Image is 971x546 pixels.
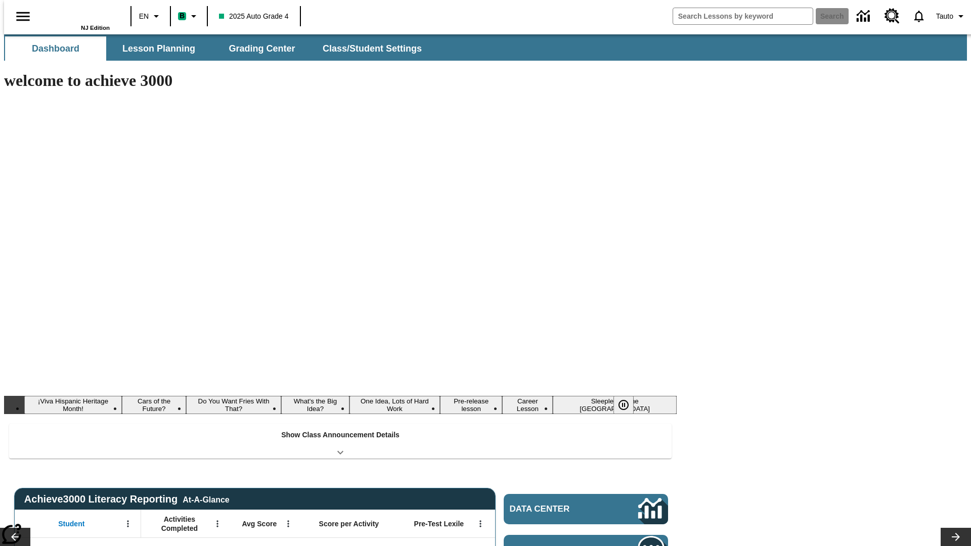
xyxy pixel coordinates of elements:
button: Slide 4 What's the Big Idea? [281,396,349,414]
span: Tauto [936,11,953,22]
div: SubNavbar [4,34,967,61]
div: At-A-Glance [183,493,229,505]
a: Notifications [906,3,932,29]
a: Data Center [851,3,878,30]
a: Resource Center, Will open in new tab [878,3,906,30]
span: Data Center [510,504,604,514]
span: Score per Activity [319,519,379,528]
button: Grading Center [211,36,313,61]
div: Home [44,4,110,31]
input: search field [673,8,813,24]
button: Slide 3 Do You Want Fries With That? [186,396,281,414]
span: Pre-Test Lexile [414,519,464,528]
button: Slide 1 ¡Viva Hispanic Heritage Month! [24,396,122,414]
button: Language: EN, Select a language [135,7,167,25]
span: 2025 Auto Grade 4 [219,11,289,22]
div: Show Class Announcement Details [9,424,672,459]
div: Pause [613,396,644,414]
button: Pause [613,396,634,414]
button: Boost Class color is mint green. Change class color [174,7,204,25]
h1: welcome to achieve 3000 [4,71,677,90]
span: Activities Completed [146,515,213,533]
a: Home [44,5,110,25]
button: Slide 8 Sleepless in the Animal Kingdom [553,396,677,414]
a: Data Center [504,494,668,524]
button: Class/Student Settings [315,36,430,61]
button: Lesson carousel, Next [941,528,971,546]
button: Slide 7 Career Lesson [502,396,553,414]
button: Lesson Planning [108,36,209,61]
span: Avg Score [242,519,277,528]
button: Dashboard [5,36,106,61]
div: SubNavbar [4,36,431,61]
span: Student [58,519,84,528]
span: EN [139,11,149,22]
button: Open side menu [8,2,38,31]
button: Open Menu [120,516,136,531]
button: Open Menu [210,516,225,531]
button: Profile/Settings [932,7,971,25]
span: Achieve3000 Literacy Reporting [24,493,230,505]
span: NJ Edition [81,25,110,31]
button: Open Menu [473,516,488,531]
button: Slide 5 One Idea, Lots of Hard Work [349,396,440,414]
button: Slide 6 Pre-release lesson [440,396,502,414]
p: Show Class Announcement Details [281,430,400,440]
span: B [180,10,185,22]
button: Open Menu [281,516,296,531]
button: Slide 2 Cars of the Future? [122,396,186,414]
